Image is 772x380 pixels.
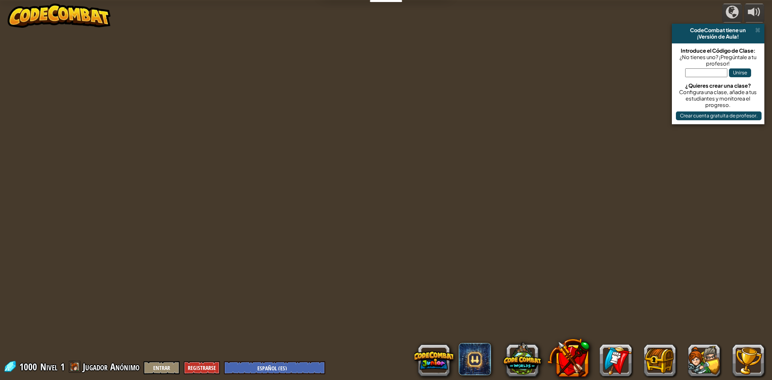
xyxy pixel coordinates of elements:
button: Registrarse [184,361,220,374]
button: Unirse [729,68,751,77]
div: ¿Quieres crear una clase? [676,82,760,89]
span: Jugador Anónimo [83,360,140,373]
span: 1 [60,360,65,373]
span: Nivel [40,360,57,374]
button: Ajustar volúmen [744,4,764,23]
button: Campañas [722,4,742,23]
div: ¿No tienes uno? ¡Pregúntale a tu profesor! [676,54,760,67]
span: 1000 [19,360,39,373]
div: CodeCombat tiene un [675,27,761,33]
button: Crear cuenta gratuita de profesor. [676,111,762,120]
img: CodeCombat - Learn how to code by playing a game [8,4,111,28]
button: Entrar [144,361,180,374]
div: Introduce el Código de Clase: [676,47,760,54]
div: ¡Versión de Aula! [675,33,761,40]
div: Configura una clase, añade a tus estudiantes y monitorea el progreso. [676,89,760,108]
